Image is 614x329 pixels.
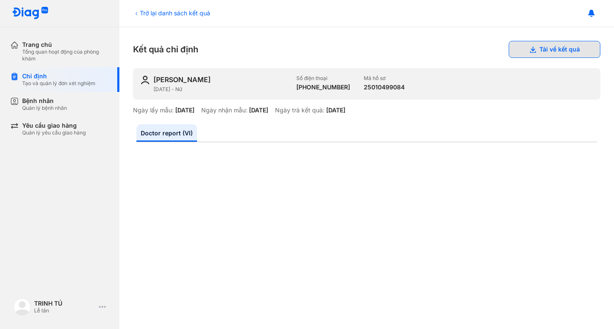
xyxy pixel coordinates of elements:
[22,41,109,49] div: Trang chủ
[153,86,290,93] div: [DATE] - Nữ
[22,122,86,129] div: Yêu cầu giao hàng
[22,49,109,62] div: Tổng quan hoạt động của phòng khám
[296,83,350,91] div: [PHONE_NUMBER]
[133,41,600,58] div: Kết quả chỉ định
[175,106,194,114] div: [DATE]
[22,97,67,105] div: Bệnh nhân
[22,80,96,87] div: Tạo và quản lý đơn xét nghiệm
[249,106,268,114] div: [DATE]
[275,106,324,114] div: Ngày trả kết quả:
[364,75,405,82] div: Mã hồ sơ
[22,72,96,80] div: Chỉ định
[140,75,150,85] img: user-icon
[133,9,210,17] div: Trở lại danh sách kết quả
[133,106,174,114] div: Ngày lấy mẫu:
[12,7,49,20] img: logo
[22,105,67,112] div: Quản lý bệnh nhân
[326,106,345,114] div: [DATE]
[201,106,247,114] div: Ngày nhận mẫu:
[509,41,600,58] button: Tải về kết quả
[14,298,31,315] img: logo
[136,124,197,142] a: Doctor report (VI)
[34,300,96,307] div: TRINH TÚ
[34,307,96,314] div: Lễ tân
[153,75,211,84] div: [PERSON_NAME]
[296,75,350,82] div: Số điện thoại
[22,129,86,136] div: Quản lý yêu cầu giao hàng
[364,83,405,91] div: 25010499084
